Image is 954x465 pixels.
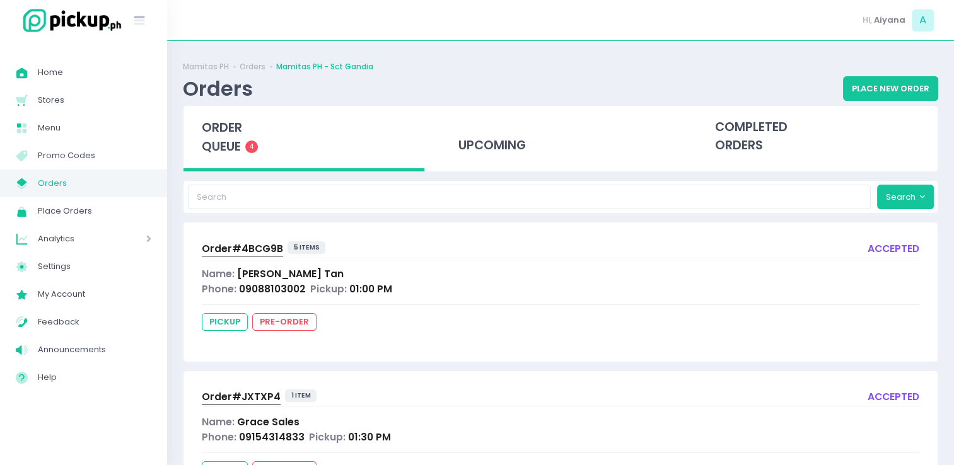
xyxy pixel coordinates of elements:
[349,282,392,296] span: 01:00 PM
[38,342,151,358] span: Announcements
[38,92,151,108] span: Stores
[202,415,235,428] span: Name:
[202,241,283,258] a: Order#4BCG9B
[348,430,391,444] span: 01:30 PM
[38,203,151,219] span: Place Orders
[440,106,681,168] div: upcoming
[868,389,919,406] div: accepted
[38,147,151,164] span: Promo Codes
[202,389,281,406] a: Order#JXTXP4
[202,282,236,296] span: Phone:
[239,430,305,444] span: 09154314833
[877,185,934,209] button: Search
[188,185,871,209] input: Search
[239,282,306,296] span: 09088103002
[183,61,229,72] a: Mamitas PH
[276,61,373,72] a: Mamitas PH - Sct Gandia
[868,241,919,258] div: accepted
[202,267,235,280] span: Name:
[697,106,938,168] div: completed orders
[310,282,347,296] span: Pickup:
[202,313,248,331] span: pickup
[288,241,326,254] span: 5 items
[38,314,151,330] span: Feedback
[874,14,905,26] span: Aiyana
[38,258,151,275] span: Settings
[912,9,934,32] span: A
[38,286,151,302] span: My Account
[237,415,300,428] span: Grace Sales
[843,76,938,100] button: Place New Order
[16,7,123,34] img: logo
[202,430,236,444] span: Phone:
[237,267,344,280] span: [PERSON_NAME] Tan
[38,231,110,247] span: Analytics
[240,61,265,72] a: Orders
[202,390,281,403] span: Order# JXTXP4
[285,389,317,402] span: 1 item
[38,64,151,81] span: Home
[245,141,258,153] span: 4
[252,313,317,331] span: pre-order
[38,369,151,386] span: Help
[38,175,151,192] span: Orders
[202,119,242,155] span: order queue
[863,14,872,26] span: Hi,
[309,430,346,444] span: Pickup:
[202,242,283,255] span: Order# 4BCG9B
[183,76,253,101] div: Orders
[38,120,151,136] span: Menu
